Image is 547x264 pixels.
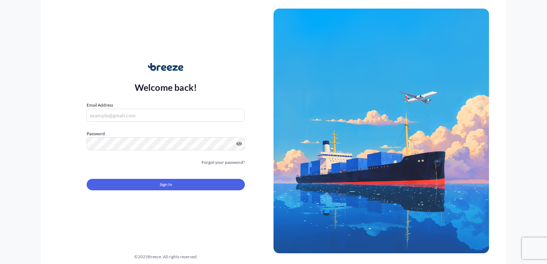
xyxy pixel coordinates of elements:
div: © 2025 Breeze. All rights reserved. [58,253,273,260]
img: Ship illustration [273,9,489,253]
label: Email Address [87,102,113,109]
input: example@gmail.com [87,109,245,122]
button: Sign In [87,179,245,190]
button: Show password [236,141,242,147]
span: Sign In [160,181,172,188]
label: Password [87,130,245,137]
p: Welcome back! [135,82,197,93]
a: Forgot your password? [202,159,245,166]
